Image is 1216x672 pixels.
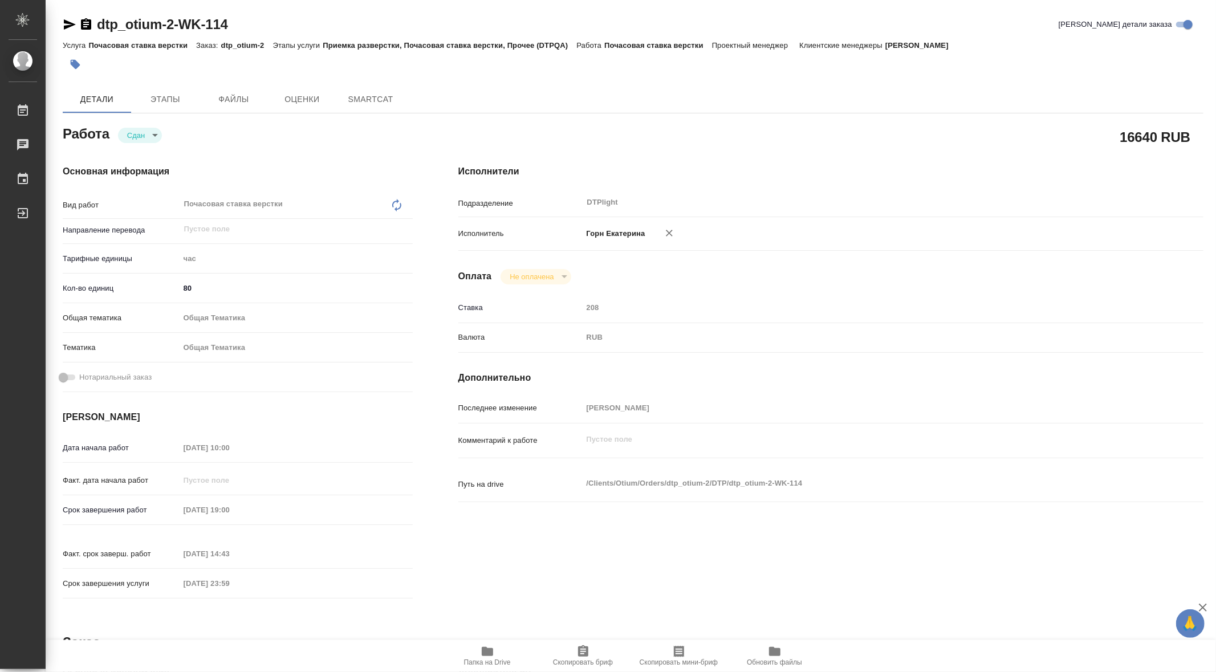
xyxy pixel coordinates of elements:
span: Папка на Drive [464,658,511,666]
button: Скопировать ссылку [79,18,93,31]
p: [PERSON_NAME] [885,41,957,50]
p: Исполнитель [458,228,583,239]
span: [PERSON_NAME] детали заказа [1059,19,1172,30]
div: RUB [583,328,1141,347]
input: Пустое поле [180,502,279,518]
p: Валюта [458,332,583,343]
h4: [PERSON_NAME] [63,410,413,424]
h4: Оплата [458,270,492,283]
p: Этапы услуги [273,41,323,50]
p: Путь на drive [458,479,583,490]
p: Вид работ [63,199,180,211]
div: Сдан [501,269,571,284]
button: Скопировать мини-бриф [631,640,727,672]
p: Срок завершения услуги [63,578,180,589]
p: Тематика [63,342,180,353]
div: час [180,249,413,268]
p: Работа [576,41,604,50]
h2: Работа [63,123,109,143]
p: Клиентские менеджеры [799,41,885,50]
p: Общая тематика [63,312,180,324]
h2: 16640 RUB [1120,127,1190,146]
span: Этапы [138,92,193,107]
p: Факт. срок заверш. работ [63,548,180,560]
input: Пустое поле [180,439,279,456]
button: Удалить исполнителя [657,221,682,246]
button: Папка на Drive [440,640,535,672]
span: SmartCat [343,92,398,107]
p: Последнее изменение [458,402,583,414]
span: Файлы [206,92,261,107]
div: Сдан [118,128,162,143]
input: Пустое поле [180,545,279,562]
h4: Дополнительно [458,371,1203,385]
span: 🙏 [1181,612,1200,636]
p: Горн Екатерина [583,228,645,239]
p: Тарифные единицы [63,253,180,264]
input: Пустое поле [180,575,279,592]
span: Скопировать бриф [553,658,613,666]
input: ✎ Введи что-нибудь [180,280,413,296]
p: Ставка [458,302,583,313]
h4: Основная информация [63,165,413,178]
h4: Исполнители [458,165,1203,178]
span: Оценки [275,92,330,107]
p: Срок завершения работ [63,504,180,516]
div: Общая Тематика [180,308,413,328]
p: Услуга [63,41,88,50]
p: Дата начала работ [63,442,180,454]
span: Нотариальный заказ [79,372,152,383]
button: Добавить тэг [63,52,88,77]
p: Заказ: [196,41,221,50]
input: Пустое поле [583,299,1141,316]
p: Кол-во единиц [63,283,180,294]
h2: Заказ [63,633,100,651]
p: Направление перевода [63,225,180,236]
span: Скопировать мини-бриф [640,658,718,666]
p: Факт. дата начала работ [63,475,180,486]
button: Обновить файлы [727,640,823,672]
p: Подразделение [458,198,583,209]
span: Обновить файлы [747,658,802,666]
button: Скопировать бриф [535,640,631,672]
p: dtp_otium-2 [221,41,273,50]
a: dtp_otium-2-WK-114 [97,17,228,32]
button: Сдан [124,131,148,140]
button: Не оплачена [506,272,557,282]
span: Детали [70,92,124,107]
div: Общая Тематика [180,338,413,357]
input: Пустое поле [180,472,279,488]
input: Пустое поле [583,400,1141,416]
textarea: /Clients/Оtium/Orders/dtp_otium-2/DTP/dtp_otium-2-WK-114 [583,474,1141,493]
p: Почасовая ставка верстки [88,41,196,50]
p: Проектный менеджер [712,41,791,50]
input: Пустое поле [183,222,386,236]
button: 🙏 [1176,609,1205,638]
p: Комментарий к работе [458,435,583,446]
button: Скопировать ссылку для ЯМессенджера [63,18,76,31]
p: Приемка разверстки, Почасовая ставка верстки, Прочее (DTPQA) [323,41,576,50]
p: Почасовая ставка верстки [604,41,712,50]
